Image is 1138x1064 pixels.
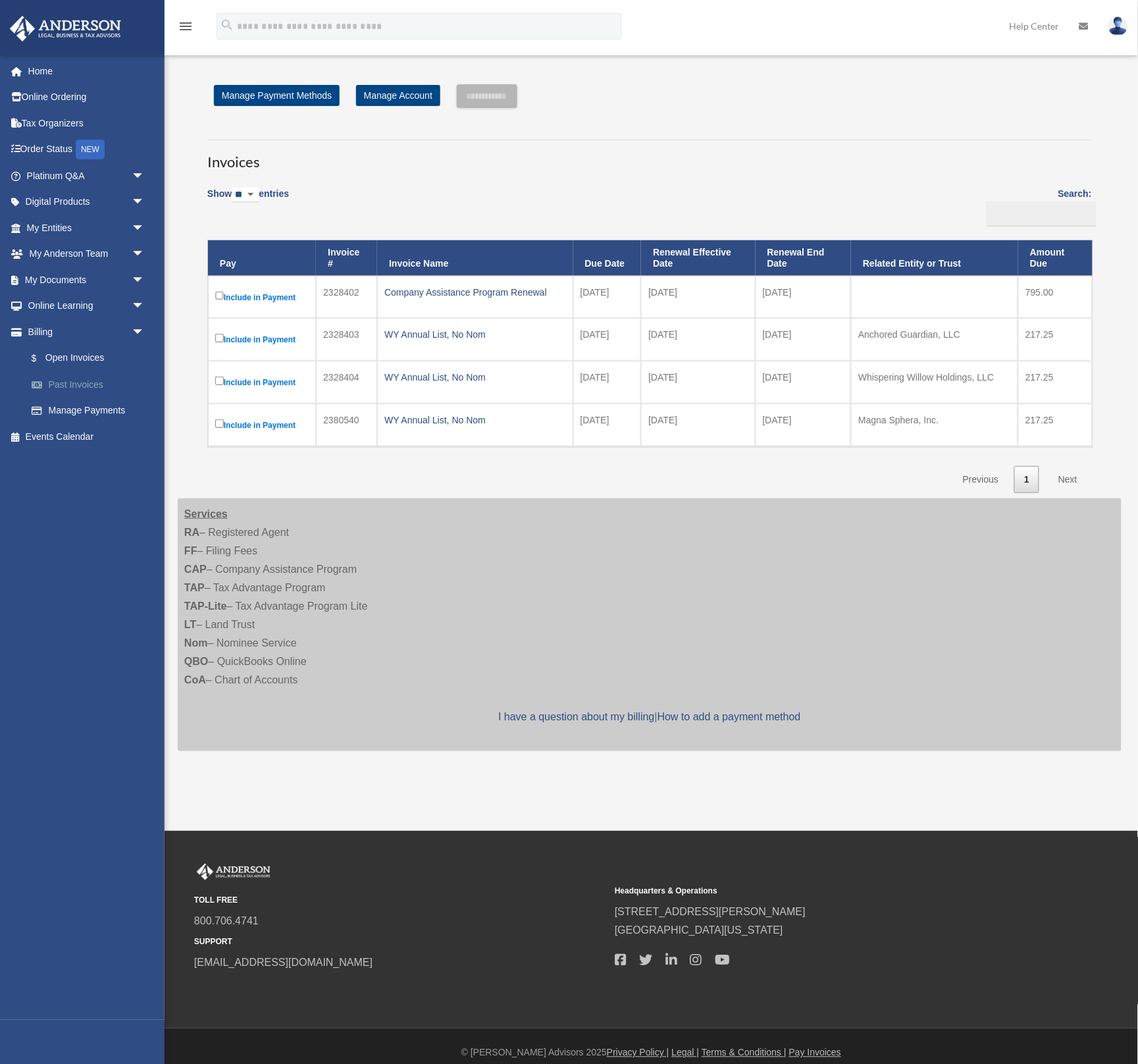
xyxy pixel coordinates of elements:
span: arrow_drop_down [132,215,158,242]
td: [DATE] [641,404,755,446]
a: Tax Organizers [9,110,165,136]
td: 2328402 [316,276,377,319]
a: $Open Invoices [18,345,158,372]
p: | [184,708,1115,726]
th: Amount Due: activate to sort column ascending [1018,240,1093,276]
a: 1 [1014,466,1039,493]
h3: Invoices [207,140,1092,173]
img: User Pic [1108,16,1128,36]
a: Manage Payments [18,398,165,424]
strong: QBO [184,656,208,667]
td: [DATE] [641,318,755,361]
span: arrow_drop_down [132,267,158,294]
span: arrow_drop_down [132,163,158,190]
th: Renewal Effective Date: activate to sort column ascending [641,240,755,276]
i: menu [178,18,194,34]
input: Include in Payment [215,334,224,342]
a: Past Invoices [18,371,165,398]
a: Next [1048,466,1087,493]
strong: LT [184,619,196,630]
a: Terms & Conditions | [702,1048,787,1058]
td: Magna Sphera, Inc. [851,404,1018,446]
div: WY Annual List, No Nom [384,368,565,386]
td: [DATE] [573,404,642,446]
strong: Nom [184,637,208,649]
a: My Anderson Teamarrow_drop_down [9,241,165,267]
span: arrow_drop_down [132,189,158,216]
td: [DATE] [756,318,852,361]
td: 217.25 [1018,404,1093,446]
td: Anchored Guardian, LLC [851,318,1018,361]
th: Due Date: activate to sort column ascending [573,240,642,276]
small: Headquarters & Operations [615,885,1026,899]
strong: FF [184,545,197,556]
a: [STREET_ADDRESS][PERSON_NAME] [615,907,806,918]
span: arrow_drop_down [132,293,158,320]
a: Previous [953,466,1008,493]
strong: CAP [184,564,207,575]
img: Anderson Advisors Platinum Portal [6,16,125,41]
td: 795.00 [1018,276,1093,319]
div: © [PERSON_NAME] Advisors 2025 [165,1045,1138,1061]
td: Whispering Willow Holdings, LLC [851,361,1018,404]
td: [DATE] [756,276,852,319]
a: Digital Productsarrow_drop_down [9,189,165,215]
a: menu [178,23,194,34]
a: My Documentsarrow_drop_down [9,267,165,293]
span: arrow_drop_down [132,241,158,268]
a: Platinum Q&Aarrow_drop_down [9,163,165,189]
a: 800.706.4741 [194,916,259,927]
td: [DATE] [756,361,852,404]
a: Pay Invoices [789,1048,841,1058]
a: Order StatusNEW [9,136,165,163]
strong: TAP-Lite [184,600,227,612]
a: Online Ordering [9,84,165,111]
td: [DATE] [573,276,642,319]
div: NEW [76,140,105,159]
th: Invoice #: activate to sort column ascending [316,240,377,276]
label: Show entries [207,186,289,216]
strong: CoA [184,674,206,685]
th: Renewal End Date: activate to sort column ascending [756,240,852,276]
div: Company Assistance Program Renewal [384,283,565,302]
input: Search: [987,201,1097,226]
strong: TAP [184,582,205,593]
a: Legal | [672,1048,700,1058]
input: Include in Payment [215,292,224,300]
label: Include in Payment [215,417,309,433]
a: Online Learningarrow_drop_down [9,293,165,319]
td: [DATE] [573,318,642,361]
td: [DATE] [573,361,642,404]
a: Events Calendar [9,423,165,450]
small: SUPPORT [194,936,606,949]
td: [DATE] [641,361,755,404]
th: Pay: activate to sort column descending [208,240,316,276]
label: Include in Payment [215,289,309,306]
td: [DATE] [756,404,852,446]
strong: RA [184,527,199,538]
img: Anderson Advisors Platinum Portal [194,864,273,881]
select: Showentries [232,188,259,203]
td: 217.25 [1018,318,1093,361]
a: I have a question about my billing [498,711,654,722]
a: Billingarrow_drop_down [9,319,165,345]
a: Manage Account [356,85,440,106]
a: [GEOGRAPHIC_DATA][US_STATE] [615,925,783,936]
input: Include in Payment [215,419,224,428]
span: arrow_drop_down [132,319,158,346]
a: Manage Payment Methods [214,85,340,106]
small: TOLL FREE [194,894,606,908]
a: How to add a payment method [658,711,801,722]
a: My Entitiesarrow_drop_down [9,215,165,241]
th: Related Entity or Trust: activate to sort column ascending [851,240,1018,276]
span: $ [39,350,45,367]
label: Include in Payment [215,374,309,390]
td: 2380540 [316,404,377,446]
td: 2328403 [316,318,377,361]
div: WY Annual List, No Nom [384,411,565,429]
th: Invoice Name: activate to sort column ascending [377,240,573,276]
strong: Services [184,508,228,519]
td: 2328404 [316,361,377,404]
div: – Registered Agent – Filing Fees – Company Assistance Program – Tax Advantage Program – Tax Advan... [178,498,1122,751]
td: 217.25 [1018,361,1093,404]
